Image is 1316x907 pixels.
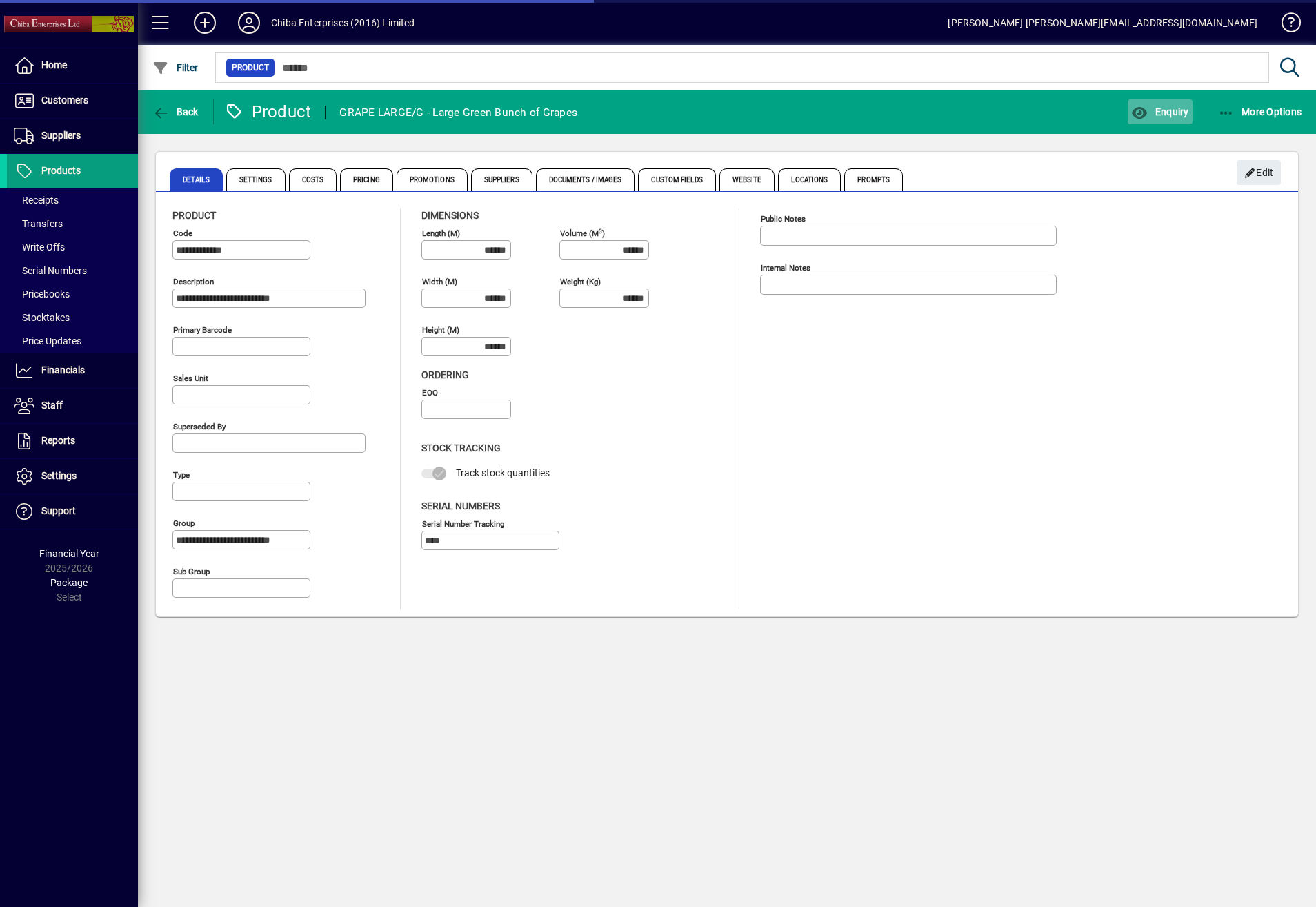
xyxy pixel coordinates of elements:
a: Customers [7,84,138,118]
span: Product [172,210,216,221]
mat-label: Width (m) [422,277,457,286]
mat-label: Primary barcode [173,325,232,335]
button: More Options [1215,99,1306,124]
span: Back [152,106,199,117]
span: Details [170,168,223,191]
div: [PERSON_NAME] [PERSON_NAME][EMAIL_ADDRESS][DOMAIN_NAME] [948,12,1257,34]
mat-label: Group [173,518,195,528]
span: Costs [289,168,337,191]
button: Enquiry [1128,99,1192,124]
span: Filter [152,62,199,73]
span: Support [41,505,76,516]
span: Financials [41,364,85,376]
span: Financial Year [39,548,99,559]
mat-label: Sub group [173,567,210,576]
span: Settings [226,168,286,191]
span: Documents / Images [536,168,635,191]
span: Prompts [844,168,903,191]
span: Enquiry [1131,106,1188,117]
a: Serial Numbers [7,259,138,282]
span: Pricing [340,168,393,191]
span: Suppliers [41,130,81,141]
span: Serial Numbers [14,265,87,276]
a: Reports [7,424,138,458]
span: Track stock quantities [456,467,550,478]
span: Suppliers [471,168,532,191]
a: Settings [7,459,138,494]
mat-label: Internal Notes [761,263,810,273]
span: Website [719,168,775,191]
a: Stocktakes [7,306,138,329]
a: Knowledge Base [1271,3,1299,48]
span: Serial Numbers [421,500,500,511]
a: Pricebooks [7,282,138,306]
span: Write Offs [14,242,65,253]
a: Transfers [7,212,138,235]
mat-label: Volume (m ) [560,228,605,238]
mat-label: Superseded by [173,422,226,431]
mat-label: Type [173,470,190,480]
mat-label: Length (m) [422,228,460,238]
span: Price Updates [14,335,81,347]
span: More Options [1218,106,1302,117]
div: Product [224,101,312,123]
span: Package [50,577,88,588]
mat-label: Description [173,277,214,286]
span: Promotions [397,168,468,191]
span: Edit [1244,162,1274,184]
mat-label: Sales unit [173,373,208,383]
a: Suppliers [7,119,138,153]
span: Receipts [14,195,59,206]
mat-label: Height (m) [422,325,459,335]
button: Profile [227,10,271,35]
span: Stock Tracking [421,442,501,454]
span: Settings [41,470,77,481]
span: Stocktakes [14,312,70,323]
mat-label: Public Notes [761,214,806,224]
span: Transfers [14,218,63,229]
a: Financials [7,353,138,388]
a: Staff [7,389,138,423]
mat-label: EOQ [422,388,438,398]
app-page-header-button: Back [138,99,214,124]
a: Write Offs [7,235,138,259]
span: Locations [778,168,841,191]
span: Ordering [421,369,469,380]
span: Product [232,61,269,75]
mat-label: Weight (Kg) [560,277,601,286]
a: Support [7,494,138,529]
span: Dimensions [421,210,479,221]
sup: 3 [599,227,602,234]
span: Customers [41,95,88,106]
a: Price Updates [7,329,138,353]
span: Reports [41,435,75,446]
a: Receipts [7,188,138,212]
button: Edit [1237,160,1281,185]
mat-label: Serial Number tracking [422,518,504,528]
button: Filter [149,55,202,80]
button: Add [183,10,227,35]
span: Home [41,59,67,70]
div: GRAPE LARGE/G - Large Green Bunch of Grapes [339,101,577,124]
a: Home [7,48,138,83]
span: Custom Fields [638,168,715,191]
mat-label: Code [173,228,192,238]
span: Staff [41,400,63,411]
span: Pricebooks [14,289,70,300]
button: Back [149,99,202,124]
div: Chiba Enterprises (2016) Limited [271,12,415,34]
span: Products [41,165,81,176]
